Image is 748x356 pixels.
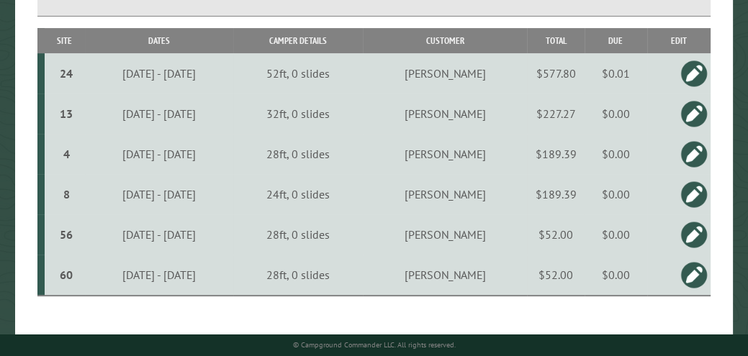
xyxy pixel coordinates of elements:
th: Site [45,28,85,53]
small: © Campground Commander LLC. All rights reserved. [293,340,456,350]
td: $0.00 [585,255,647,296]
div: [DATE] - [DATE] [87,227,231,242]
td: $0.00 [585,93,647,134]
th: Dates [85,28,234,53]
td: $227.27 [527,93,585,134]
td: $0.01 [585,53,647,93]
td: $189.39 [527,174,585,214]
th: Camper Details [233,28,363,53]
td: [PERSON_NAME] [363,214,527,255]
th: Total [527,28,585,53]
td: [PERSON_NAME] [363,174,527,214]
div: [DATE] - [DATE] [87,187,231,201]
div: 56 [50,227,82,242]
td: $52.00 [527,214,585,255]
td: 32ft, 0 slides [233,93,363,134]
td: 28ft, 0 slides [233,255,363,296]
td: $0.00 [585,174,647,214]
td: $0.00 [585,134,647,174]
td: [PERSON_NAME] [363,93,527,134]
th: Edit [647,28,711,53]
div: 60 [50,268,82,282]
th: Due [585,28,647,53]
td: [PERSON_NAME] [363,255,527,296]
td: $577.80 [527,53,585,93]
div: [DATE] - [DATE] [87,147,231,161]
td: $189.39 [527,134,585,174]
td: 28ft, 0 slides [233,214,363,255]
th: Customer [363,28,527,53]
td: [PERSON_NAME] [363,134,527,174]
td: [PERSON_NAME] [363,53,527,93]
div: 13 [50,106,82,121]
div: [DATE] - [DATE] [87,106,231,121]
div: 24 [50,66,82,81]
td: 24ft, 0 slides [233,174,363,214]
td: $0.00 [585,214,647,255]
div: 8 [50,187,82,201]
div: 4 [50,147,82,161]
td: 52ft, 0 slides [233,53,363,93]
div: [DATE] - [DATE] [87,268,231,282]
div: [DATE] - [DATE] [87,66,231,81]
td: 28ft, 0 slides [233,134,363,174]
td: $52.00 [527,255,585,296]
